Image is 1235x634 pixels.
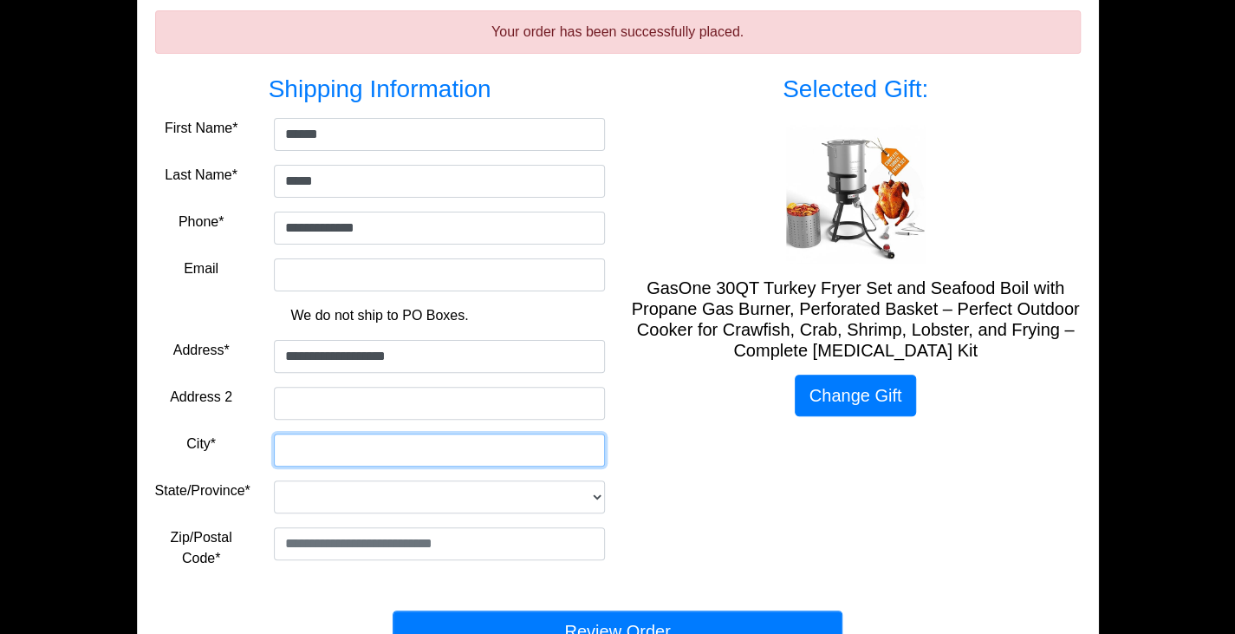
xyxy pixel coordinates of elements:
label: Phone* [179,212,224,232]
a: Change Gift [795,375,917,416]
h5: GasOne 30QT Turkey Fryer Set and Seafood Boil with Propane Gas Burner, Perforated Basket – Perfec... [631,278,1081,361]
h3: Selected Gift: [631,75,1081,104]
label: Address* [173,340,230,361]
label: Zip/Postal Code* [155,527,248,569]
label: Address 2 [170,387,232,408]
div: Your order has been successfully placed. [155,10,1081,54]
img: GasOne 30QT Turkey Fryer Set and Seafood Boil with Propane Gas Burner, Perforated Basket – Perfec... [786,125,925,264]
p: We do not ship to PO Boxes. [168,305,592,326]
label: Last Name* [165,165,237,186]
label: Email [184,258,218,279]
h3: Shipping Information [155,75,605,104]
label: State/Province* [155,480,250,501]
label: First Name* [165,118,237,139]
label: City* [186,434,216,454]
